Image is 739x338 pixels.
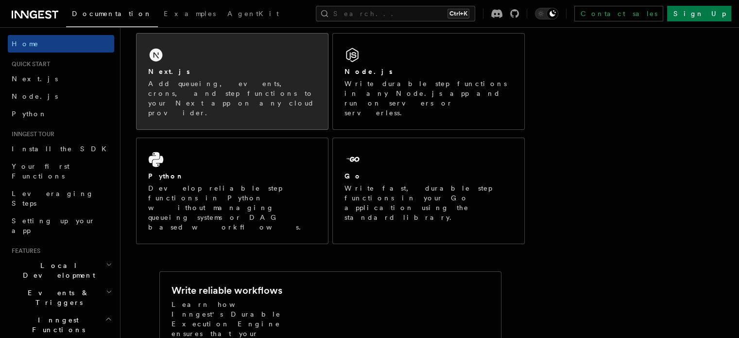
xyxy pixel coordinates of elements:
span: Your first Functions [12,162,69,180]
p: Develop reliable step functions in Python without managing queueing systems or DAG based workflows. [148,183,316,232]
a: AgentKit [222,3,285,26]
button: Events & Triggers [8,284,114,311]
span: Python [12,110,47,118]
span: Install the SDK [12,145,112,153]
a: Setting up your app [8,212,114,239]
a: Sign Up [667,6,731,21]
a: Home [8,35,114,53]
a: Node.js [8,88,114,105]
a: Contact sales [574,6,663,21]
a: Next.jsAdd queueing, events, crons, and step functions to your Next app on any cloud provider. [136,33,328,130]
span: Events & Triggers [8,288,106,307]
a: Next.js [8,70,114,88]
a: Your first Functions [8,158,114,185]
p: Write durable step functions in any Node.js app and run on servers or serverless. [344,79,513,118]
h2: Go [344,171,362,181]
h2: Next.js [148,67,190,76]
kbd: Ctrl+K [447,9,469,18]
span: Documentation [72,10,152,18]
p: Write fast, durable step functions in your Go application using the standard library. [344,183,513,222]
span: Quick start [8,60,50,68]
a: PythonDevelop reliable step functions in Python without managing queueing systems or DAG based wo... [136,138,328,244]
span: Leveraging Steps [12,190,94,207]
a: Documentation [66,3,158,27]
h2: Python [148,171,184,181]
span: Home [12,39,39,49]
h2: Node.js [344,67,393,76]
a: Examples [158,3,222,26]
button: Search...Ctrl+K [316,6,475,21]
h2: Write reliable workflows [172,284,282,297]
a: Install the SDK [8,140,114,158]
p: Add queueing, events, crons, and step functions to your Next app on any cloud provider. [148,79,316,118]
a: GoWrite fast, durable step functions in your Go application using the standard library. [332,138,525,244]
span: Inngest Functions [8,315,105,335]
a: Python [8,105,114,123]
span: Local Development [8,261,106,280]
span: Setting up your app [12,217,95,234]
button: Toggle dark mode [535,8,558,19]
button: Local Development [8,257,114,284]
span: Next.js [12,75,58,83]
span: Examples [164,10,216,18]
a: Leveraging Steps [8,185,114,212]
span: AgentKit [227,10,279,18]
span: Node.js [12,92,58,100]
span: Inngest tour [8,130,54,138]
span: Features [8,247,40,255]
a: Node.jsWrite durable step functions in any Node.js app and run on servers or serverless. [332,33,525,130]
